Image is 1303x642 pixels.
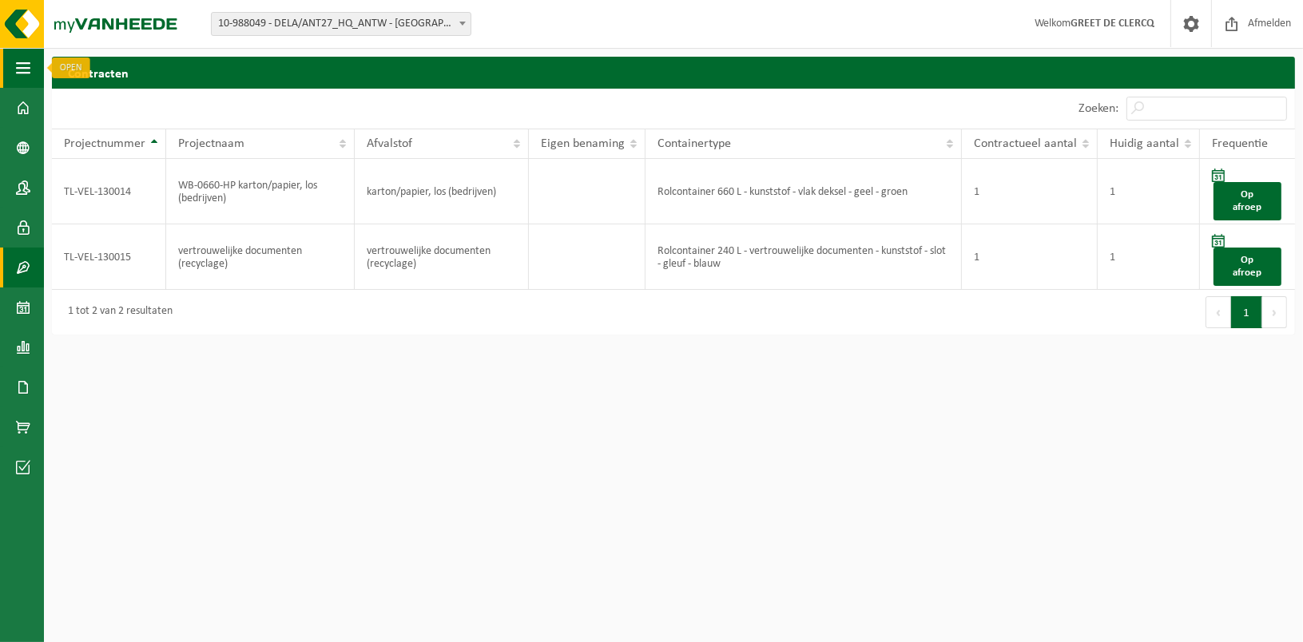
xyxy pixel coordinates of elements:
[52,224,166,290] td: TL-VEL-130015
[166,224,355,290] td: vertrouwelijke documenten (recyclage)
[212,13,471,35] span: 10-988049 - DELA/ANT27_HQ_ANTW - ANTWERPEN
[64,137,145,150] span: Projectnummer
[355,159,529,224] td: karton/papier, los (bedrijven)
[166,159,355,224] td: WB-0660-HP karton/papier, los (bedrijven)
[657,137,731,150] span: Containertype
[1262,296,1287,328] button: Next
[541,137,625,150] span: Eigen benaming
[1214,182,1281,220] a: Op afroep
[1098,159,1200,224] td: 1
[1214,248,1281,286] a: Op afroep
[52,57,1295,88] h2: Contracten
[60,298,173,327] div: 1 tot 2 van 2 resultaten
[1206,296,1231,328] button: Previous
[178,137,244,150] span: Projectnaam
[646,159,963,224] td: Rolcontainer 660 L - kunststof - vlak deksel - geel - groen
[355,224,529,290] td: vertrouwelijke documenten (recyclage)
[962,224,1098,290] td: 1
[1231,296,1262,328] button: 1
[1098,224,1200,290] td: 1
[1110,137,1179,150] span: Huidig aantal
[646,224,963,290] td: Rolcontainer 240 L - vertrouwelijke documenten - kunststof - slot - gleuf - blauw
[1071,18,1154,30] strong: GREET DE CLERCQ
[962,159,1098,224] td: 1
[974,137,1077,150] span: Contractueel aantal
[211,12,471,36] span: 10-988049 - DELA/ANT27_HQ_ANTW - ANTWERPEN
[1079,103,1118,116] label: Zoeken:
[367,137,412,150] span: Afvalstof
[1212,137,1268,150] span: Frequentie
[52,159,166,224] td: TL-VEL-130014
